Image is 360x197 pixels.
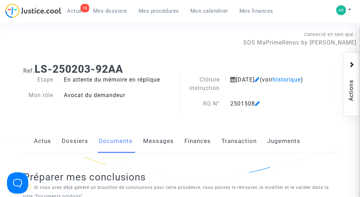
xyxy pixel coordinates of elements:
a: Mes procédures [133,6,185,16]
h2: Préparer mes conclusions [23,171,337,183]
div: Mon rôle [18,91,59,100]
b: LS-250203-92AA [35,63,123,75]
a: Finances [184,130,211,153]
iframe: Help Scout Beacon - Open [7,172,28,193]
div: 2501508 [225,100,315,108]
a: Mon calendrier [185,6,234,16]
a: Mes dossiers [87,6,133,16]
span: Ref. [23,67,35,74]
div: RG N° [180,100,225,108]
img: jc-logo.svg [5,4,61,18]
span: Mon calendrier [190,8,228,14]
a: Dossiers [62,130,88,153]
span: Mes finances [239,8,273,14]
div: Avocat du demandeur [59,91,180,100]
div: En attente du mémoire en réplique [59,76,180,84]
a: 16Actus [61,6,87,16]
a: Jugements [267,130,300,153]
a: Transaction [221,130,257,153]
div: Etape [18,76,59,84]
a: Documents [99,130,133,153]
a: Mes finances [234,6,279,16]
div: [DATE] [225,76,315,92]
span: Mes procédures [139,8,179,14]
a: Messages [143,130,174,153]
span: Connecté en tant que : [304,32,356,37]
span: Actions [347,60,355,112]
span: historique [273,76,301,83]
span: (voir ) [260,76,303,83]
a: Actus [34,130,51,153]
div: 16 [80,4,89,12]
span: Mes dossiers [93,8,127,14]
span: Actus [67,8,82,14]
img: 41e1d3fd7788e04d6a3786fbac3154f0 [336,5,346,15]
div: Clôture instruction [180,76,225,92]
